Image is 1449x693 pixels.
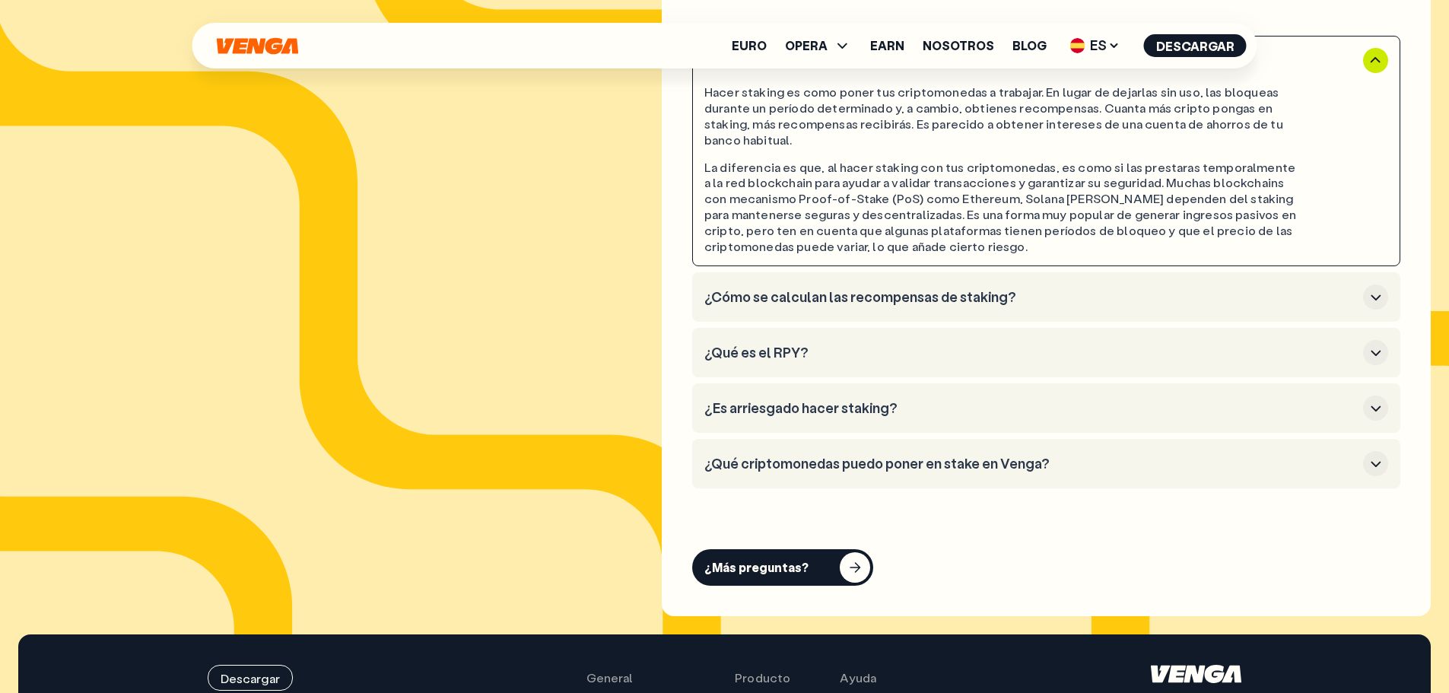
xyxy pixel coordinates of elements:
[785,40,828,52] span: OPERA
[704,84,1302,148] div: Hacer staking es como poner tus criptomonedas a trabajar. En lugar de dejarlas sin uso, las bloqu...
[732,40,767,52] a: Euro
[1151,665,1241,683] svg: Inicio
[704,52,1357,69] h3: ¿Cómo funciona el staking?
[1012,40,1047,52] a: Blog
[586,670,634,686] span: General
[215,37,300,55] svg: Inicio
[840,670,876,686] span: Ayuda
[785,37,852,55] span: OPERA
[1070,38,1085,53] img: flag-es
[692,549,873,586] button: ¿Más preguntas?
[704,456,1357,472] h3: ¿Qué criptomonedas puedo poner en stake en Venga?
[870,40,904,52] a: Earn
[1065,33,1126,58] span: ES
[704,396,1388,421] button: ¿Es arriesgado hacer staking?
[704,340,1388,365] button: ¿Qué es el RPY?
[704,345,1357,361] h3: ¿Qué es el RPY?
[208,665,293,691] button: Descargar
[704,160,1302,255] div: La diferencia es que, al hacer staking con tus criptomonedas, es como si las prestaras temporalme...
[735,670,790,686] span: Producto
[923,40,994,52] a: Nosotros
[1144,34,1247,57] button: Descargar
[704,451,1388,476] button: ¿Qué criptomonedas puedo poner en stake en Venga?
[704,289,1357,306] h3: ¿Cómo se calculan las recompensas de staking?
[208,665,504,691] a: Descargar
[704,285,1388,310] button: ¿Cómo se calculan las recompensas de staking?
[704,400,1357,417] h3: ¿Es arriesgado hacer staking?
[704,560,809,575] div: ¿Más preguntas?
